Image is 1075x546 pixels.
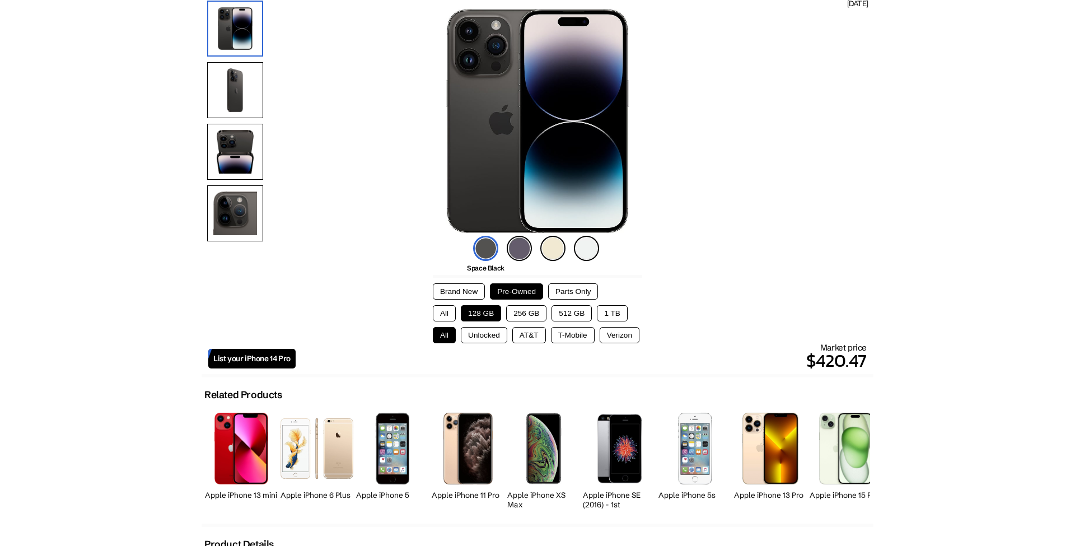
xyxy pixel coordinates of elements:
[281,491,353,500] h2: Apple iPhone 6 Plus
[551,327,595,343] button: T-Mobile
[204,389,282,401] h2: Related Products
[281,418,353,478] img: iPhone 6 Plus
[296,347,867,374] p: $420.47
[208,349,296,368] a: List your iPhone 14 Pro
[207,1,263,57] img: iPhone 14 Pro
[205,407,278,512] a: iPhone 13 mini Apple iPhone 13 mini
[574,236,599,261] img: silver-icon
[678,413,712,484] img: iPhone 5s
[433,283,485,300] button: Brand New
[658,491,731,500] h2: Apple iPhone 5s
[461,327,507,343] button: Unlocked
[600,327,639,343] button: Verizon
[583,491,656,519] h2: Apple iPhone SE (2016) - 1st Generation
[742,413,798,484] img: iPhone 13 Pro
[281,407,353,512] a: iPhone 6 Plus Apple iPhone 6 Plus
[507,236,532,261] img: deep-purple-icon
[810,407,882,512] a: iPhone 15 Plus Apple iPhone 15 Plus
[551,305,592,321] button: 512 GB
[819,413,872,484] img: iPhone 15 Plus
[207,124,263,180] img: Both
[583,407,656,512] a: iPhone SE 1st Gen Apple iPhone SE (2016) - 1st Generation
[658,407,731,512] a: iPhone 5s Apple iPhone 5s
[810,491,882,500] h2: Apple iPhone 15 Plus
[734,407,807,512] a: iPhone 13 Pro Apple iPhone 13 Pro
[506,305,546,321] button: 256 GB
[512,327,546,343] button: AT&T
[526,413,562,484] img: iPhone XS Max
[595,413,643,484] img: iPhone SE 1st Gen
[433,327,456,343] button: All
[446,9,629,233] img: iPhone 14 Pro
[214,413,268,484] img: iPhone 13 mini
[433,305,456,321] button: All
[597,305,627,321] button: 1 TB
[207,62,263,118] img: Rear
[296,342,867,374] div: Market price
[356,491,429,500] h2: Apple iPhone 5
[461,305,501,321] button: 128 GB
[548,283,598,300] button: Parts Only
[356,407,429,512] a: iPhone 5s Apple iPhone 5
[432,407,504,512] a: iPhone 11 Pro Apple iPhone 11 Pro
[540,236,565,261] img: gold-icon
[376,413,410,484] img: iPhone 5s
[490,283,543,300] button: Pre-Owned
[205,491,278,500] h2: Apple iPhone 13 mini
[734,491,807,500] h2: Apple iPhone 13 Pro
[473,236,498,261] img: space-black-icon
[467,264,504,272] span: Space Black
[207,185,263,241] img: Camera
[213,354,291,363] span: List your iPhone 14 Pro
[507,491,580,510] h2: Apple iPhone XS Max
[432,491,504,500] h2: Apple iPhone 11 Pro
[507,407,580,512] a: iPhone XS Max Apple iPhone XS Max
[443,413,493,484] img: iPhone 11 Pro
